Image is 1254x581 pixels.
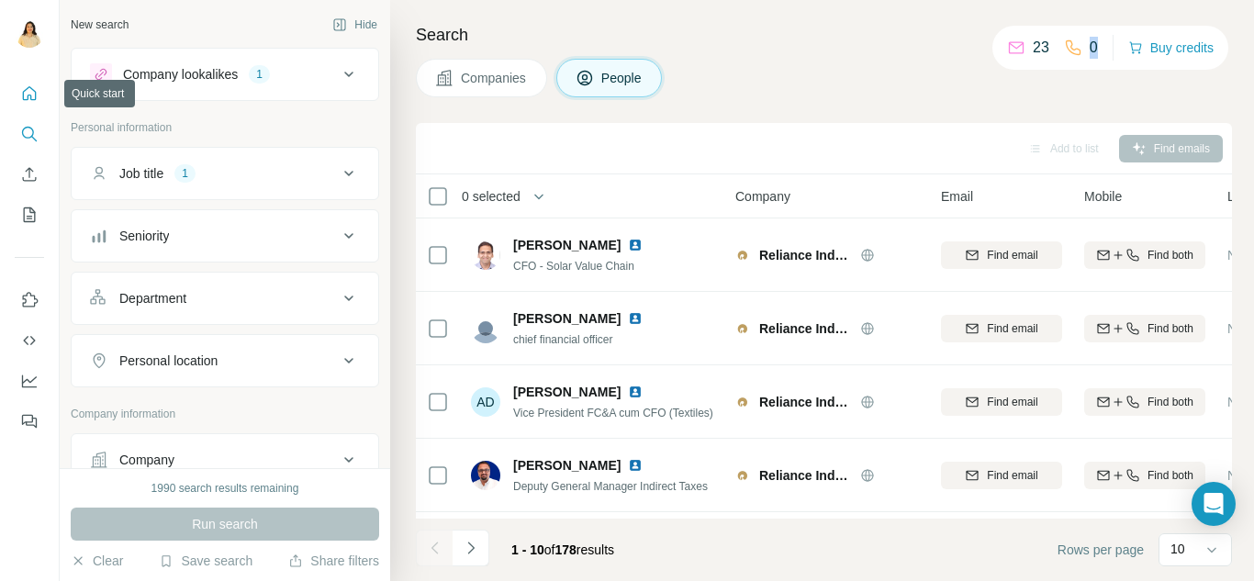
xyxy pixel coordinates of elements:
[513,480,708,493] span: Deputy General Manager Indirect Taxes
[72,214,378,258] button: Seniority
[511,542,614,557] span: results
[1148,320,1193,337] span: Find both
[628,458,643,473] img: LinkedIn logo
[119,451,174,469] div: Company
[15,284,44,317] button: Use Surfe on LinkedIn
[511,542,544,557] span: 1 - 10
[15,198,44,231] button: My lists
[15,158,44,191] button: Enrich CSV
[471,461,500,490] img: Avatar
[987,247,1037,263] span: Find email
[15,77,44,110] button: Quick start
[1148,247,1193,263] span: Find both
[1192,482,1236,526] div: Open Intercom Messenger
[759,246,851,264] span: Reliance Industries
[735,248,750,263] img: Logo of Reliance Industries
[759,466,851,485] span: Reliance Industries
[1033,37,1049,59] p: 23
[1084,315,1205,342] button: Find both
[941,241,1062,269] button: Find email
[1148,467,1193,484] span: Find both
[15,18,44,48] img: Avatar
[513,407,713,419] span: Vice President FC&A cum CFO (Textiles)
[628,311,643,326] img: LinkedIn logo
[735,395,750,409] img: Logo of Reliance Industries
[987,394,1037,410] span: Find email
[319,11,390,39] button: Hide
[1128,35,1214,61] button: Buy credits
[15,324,44,357] button: Use Surfe API
[544,542,555,557] span: of
[759,393,851,411] span: Reliance Industries
[735,321,750,336] img: Logo of Reliance Industries
[72,276,378,320] button: Department
[119,227,169,245] div: Seniority
[453,530,489,566] button: Navigate to next page
[249,66,270,83] div: 1
[1084,241,1205,269] button: Find both
[735,187,790,206] span: Company
[1227,187,1254,206] span: Lists
[759,319,851,338] span: Reliance Industries
[628,238,643,252] img: LinkedIn logo
[288,552,379,570] button: Share filters
[72,438,378,482] button: Company
[159,552,252,570] button: Save search
[941,388,1062,416] button: Find email
[151,480,299,497] div: 1990 search results remaining
[735,468,750,483] img: Logo of Reliance Industries
[72,52,378,96] button: Company lookalikes1
[555,542,577,557] span: 178
[71,552,123,570] button: Clear
[471,387,500,417] div: AD
[1084,388,1205,416] button: Find both
[416,22,1232,48] h4: Search
[471,314,500,343] img: Avatar
[1084,462,1205,489] button: Find both
[119,289,186,307] div: Department
[71,119,379,136] p: Personal information
[71,17,129,33] div: New search
[15,405,44,438] button: Feedback
[15,117,44,151] button: Search
[123,65,238,84] div: Company lookalikes
[628,385,643,399] img: LinkedIn logo
[71,406,379,422] p: Company information
[941,315,1062,342] button: Find email
[513,236,621,254] span: [PERSON_NAME]
[601,69,644,87] span: People
[941,187,973,206] span: Email
[513,383,621,401] span: [PERSON_NAME]
[987,320,1037,337] span: Find email
[471,240,500,270] img: Avatar
[15,364,44,397] button: Dashboard
[513,260,634,273] span: CFO - Solar Value Chain
[513,333,613,346] span: chief financial officer
[987,467,1037,484] span: Find email
[461,69,528,87] span: Companies
[513,456,621,475] span: [PERSON_NAME]
[174,165,196,182] div: 1
[513,309,621,328] span: [PERSON_NAME]
[1170,540,1185,558] p: 10
[462,187,521,206] span: 0 selected
[941,462,1062,489] button: Find email
[1058,541,1144,559] span: Rows per page
[72,151,378,196] button: Job title1
[1084,187,1122,206] span: Mobile
[119,352,218,370] div: Personal location
[72,339,378,383] button: Personal location
[1148,394,1193,410] span: Find both
[1090,37,1098,59] p: 0
[119,164,163,183] div: Job title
